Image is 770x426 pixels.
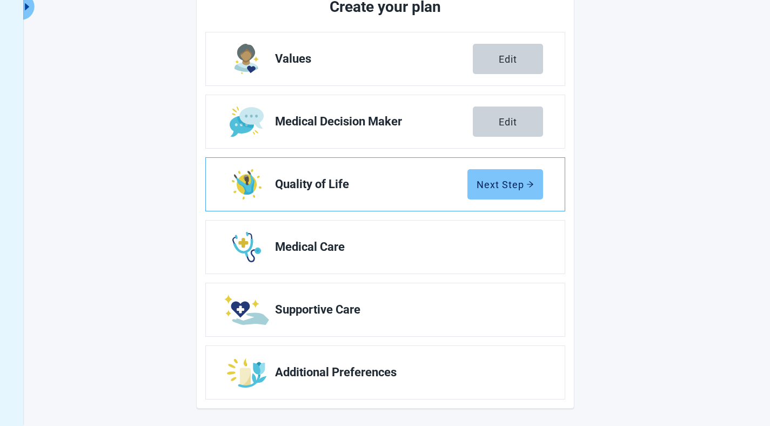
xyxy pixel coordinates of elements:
button: Edit [473,44,543,74]
span: arrow-right [526,181,534,188]
span: Additional Preferences [275,366,534,379]
span: Quality of Life [275,178,467,191]
span: Values [275,52,473,65]
div: Next Step [477,179,534,190]
a: Edit Additional Preferences section [206,346,565,399]
a: Edit Quality of Life section [206,158,565,211]
button: Edit [473,106,543,137]
a: Edit Medical Care section [206,221,565,274]
div: Edit [499,116,517,127]
span: Medical Decision Maker [275,115,473,128]
div: Edit [499,54,517,64]
span: caret-right [22,2,32,12]
span: Supportive Care [275,303,534,316]
button: Next Steparrow-right [467,169,543,199]
a: Edit Supportive Care section [206,283,565,336]
a: Edit Medical Decision Maker section [206,95,565,148]
span: Medical Care [275,241,534,254]
a: Edit Values section [206,32,565,85]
